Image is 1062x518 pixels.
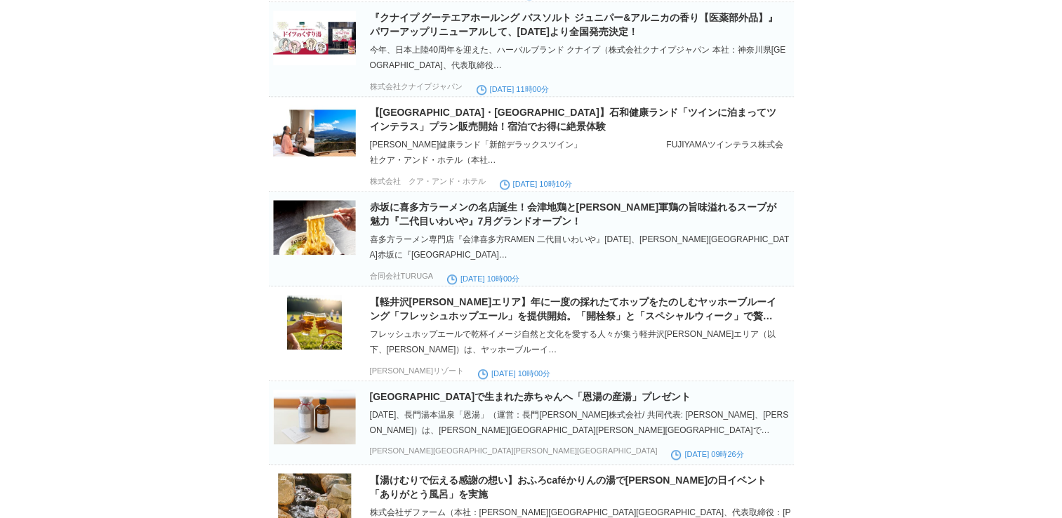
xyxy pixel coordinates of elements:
[370,474,766,500] a: 【湯けむりで伝える感謝の想い】おふろcaféかりんの湯で[PERSON_NAME]の日イベント「ありがとう風呂」を実施
[273,390,356,444] img: 82368-35-033d4bee901ef3c25a0176ae480f6943-3900x2605.jpg
[671,450,743,458] time: [DATE] 09時26分
[478,369,550,378] time: [DATE] 10時00分
[370,12,778,37] a: 『クナイプ グーテエアホールング バスソルト ジュニパー&アルニカの香り【医薬部外品】』パワーアップリニューアルして、[DATE]より全国発売決定！
[477,85,549,93] time: [DATE] 11時00分
[370,81,463,92] p: 株式会社クナイプジャパン
[370,201,776,227] a: 赤坂に喜多方ラーメンの名店誕生！会津地鶏と[PERSON_NAME]軍鶏の旨味溢れるスープが魅力『二代目いわいや』7月グランドオープン！
[273,105,356,160] img: 151784-19-e0e0b3be7f904d6ca24d63cbd190302e-1366x768.jpg
[370,326,791,357] div: フレッシュホップエールで乾杯イメージ自然と文化を愛する人々が集う軽井沢[PERSON_NAME]エリア（以下、[PERSON_NAME]）は、ヤッホーブルーイ…
[273,200,356,255] img: 167793-1-b6f4758248a01117abcccc475c347a5a-3900x2600.jpg
[273,11,356,65] img: 26654-68-1a1e438032a3a6aea015777aa946b145-2972x1164.png
[370,107,776,132] a: 【[GEOGRAPHIC_DATA]・[GEOGRAPHIC_DATA]】石和健康ランド「ツインに泊まってツインテラス」プラン販売開始！宿泊でお得に絶景体験
[273,295,356,350] img: 33064-1655-7de3ca96d912c4848ef2e302d5c27597-2048x2048.jpg
[370,42,791,73] div: 今年、日本上陸40周年を迎えた、ハーバルブランド クナイプ（株式会社クナイプジャパン 本社：神奈川県[GEOGRAPHIC_DATA]、代表取締役…
[370,366,464,376] p: [PERSON_NAME]リゾート
[370,137,791,168] div: [PERSON_NAME]健康ランド「新館デラックスツイン」 FUJIYAMAツインテラス株式会社クア・アンド・ホテル（本社…
[370,271,433,281] p: 合同会社TURUGA
[370,296,776,336] a: 【軽井沢[PERSON_NAME]エリア】年に一度の採れたてホップをたのしむヤッホーブルーイング「フレッシュホップエール」を提供開始。「開栓祭」と「スペシャルウィーク」で贅沢な香りと味わいのビー...
[370,446,658,455] p: [PERSON_NAME][GEOGRAPHIC_DATA][PERSON_NAME][GEOGRAPHIC_DATA]
[370,391,691,402] a: [GEOGRAPHIC_DATA]で生まれた赤ちゃんへ「恩湯の産湯」プレゼント
[447,274,519,283] time: [DATE] 10時00分
[370,407,791,438] div: [DATE]、長門湯本温泉「恩湯」（運営：長門[PERSON_NAME]株式会社/ 共同代表: [PERSON_NAME]、[PERSON_NAME]）は、[PERSON_NAME][GEOGR...
[370,176,486,187] p: 株式会社 クア・アンド・ホテル
[500,180,572,188] time: [DATE] 10時10分
[370,232,791,263] div: 喜多方ラーメン専門店『会津喜多方RAMEN 二代目いわいや』[DATE]、[PERSON_NAME][GEOGRAPHIC_DATA]赤坂に『[GEOGRAPHIC_DATA]…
